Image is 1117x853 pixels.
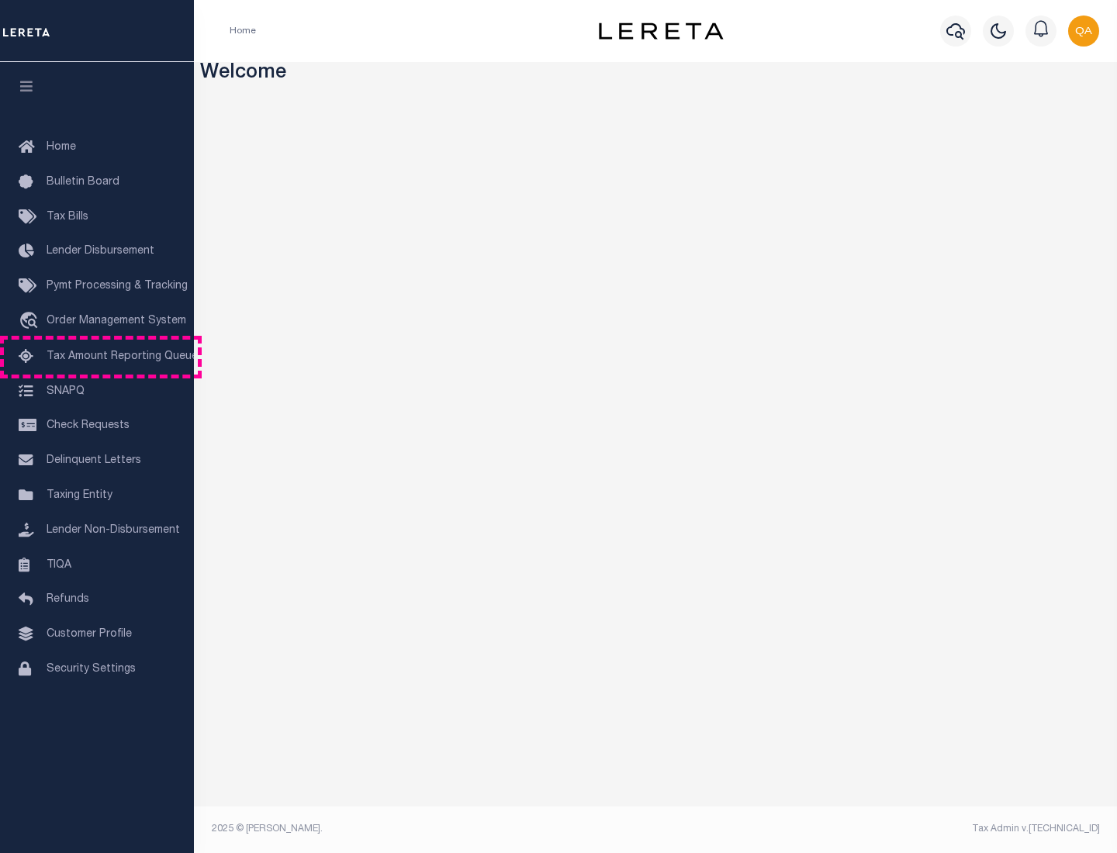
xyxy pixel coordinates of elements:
span: Tax Amount Reporting Queue [47,351,198,362]
span: Tax Bills [47,212,88,223]
div: 2025 © [PERSON_NAME]. [200,822,656,836]
span: Security Settings [47,664,136,675]
span: TIQA [47,559,71,570]
span: Taxing Entity [47,490,112,501]
span: Home [47,142,76,153]
span: Delinquent Letters [47,455,141,466]
span: Check Requests [47,420,130,431]
h3: Welcome [200,62,1112,86]
img: logo-dark.svg [599,22,723,40]
i: travel_explore [19,312,43,332]
span: Lender Disbursement [47,246,154,257]
img: svg+xml;base64,PHN2ZyB4bWxucz0iaHR0cDovL3d3dy53My5vcmcvMjAwMC9zdmciIHBvaW50ZXItZXZlbnRzPSJub25lIi... [1068,16,1099,47]
span: Lender Non-Disbursement [47,525,180,536]
span: Refunds [47,594,89,605]
li: Home [230,24,256,38]
span: Pymt Processing & Tracking [47,281,188,292]
span: Customer Profile [47,629,132,640]
span: Bulletin Board [47,177,119,188]
span: Order Management System [47,316,186,326]
div: Tax Admin v.[TECHNICAL_ID] [667,822,1100,836]
span: SNAPQ [47,385,85,396]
